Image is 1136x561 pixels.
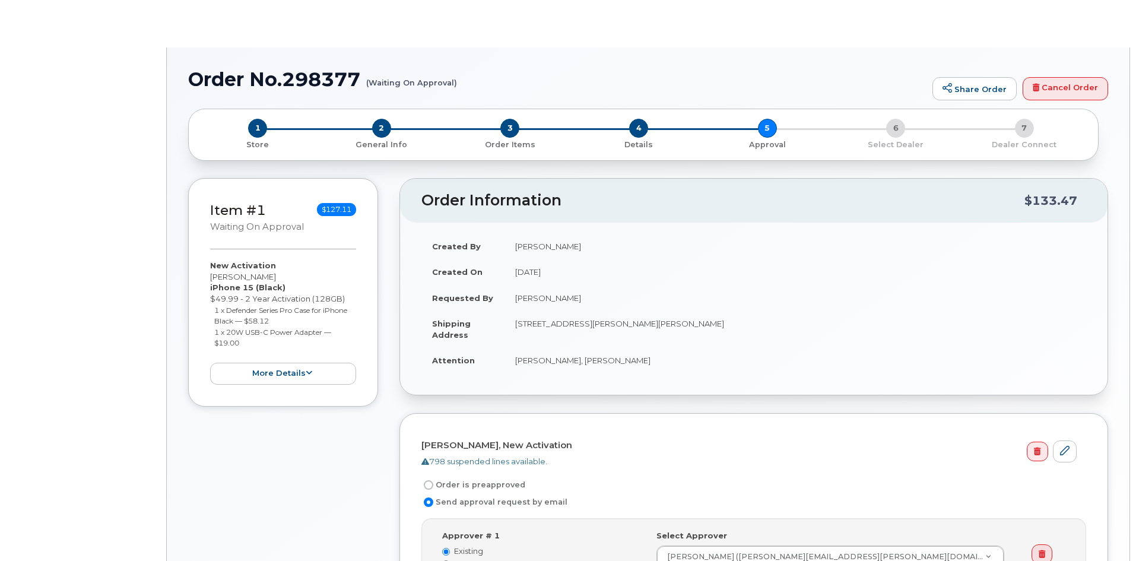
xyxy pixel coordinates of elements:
[500,119,519,138] span: 3
[432,356,475,365] strong: Attention
[442,530,500,541] label: Approver # 1
[504,233,1086,259] td: [PERSON_NAME]
[421,478,525,492] label: Order is preapproved
[421,192,1024,209] h2: Order Information
[210,283,285,292] strong: iPhone 15 (Black)
[442,546,639,557] label: Existing
[504,347,1086,373] td: [PERSON_NAME], [PERSON_NAME]
[214,306,347,326] small: 1 x Defender Series Pro Case for iPhone Black — $58.12
[1024,189,1077,212] div: $133.47
[366,69,457,87] small: (Waiting On Approval)
[214,328,331,348] small: 1 x 20W USB-C Power Adapter — $19.00
[210,221,304,232] small: Waiting On Approval
[210,363,356,385] button: more details
[504,285,1086,311] td: [PERSON_NAME]
[656,530,727,541] label: Select Approver
[210,260,356,384] div: [PERSON_NAME] $49.99 - 2 Year Activation (128GB)
[317,203,356,216] span: $127.11
[198,138,318,150] a: 1 Store
[432,242,481,251] strong: Created By
[432,293,493,303] strong: Requested By
[504,259,1086,285] td: [DATE]
[629,119,648,138] span: 4
[450,140,570,150] p: Order Items
[1023,77,1108,101] a: Cancel Order
[318,138,446,150] a: 2 General Info
[421,456,1077,467] div: 798 suspended lines available.
[372,119,391,138] span: 2
[432,267,483,277] strong: Created On
[210,261,276,270] strong: New Activation
[446,138,575,150] a: 3 Order Items
[424,480,433,490] input: Order is preapproved
[575,138,703,150] a: 4 Details
[322,140,442,150] p: General Info
[421,495,567,509] label: Send approval request by email
[424,497,433,507] input: Send approval request by email
[421,440,1077,451] h4: [PERSON_NAME], New Activation
[210,202,266,218] a: Item #1
[442,548,450,556] input: Existing
[579,140,699,150] p: Details
[188,69,926,90] h1: Order No.298377
[203,140,313,150] p: Store
[932,77,1017,101] a: Share Order
[432,319,471,340] strong: Shipping Address
[248,119,267,138] span: 1
[504,310,1086,347] td: [STREET_ADDRESS][PERSON_NAME][PERSON_NAME]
